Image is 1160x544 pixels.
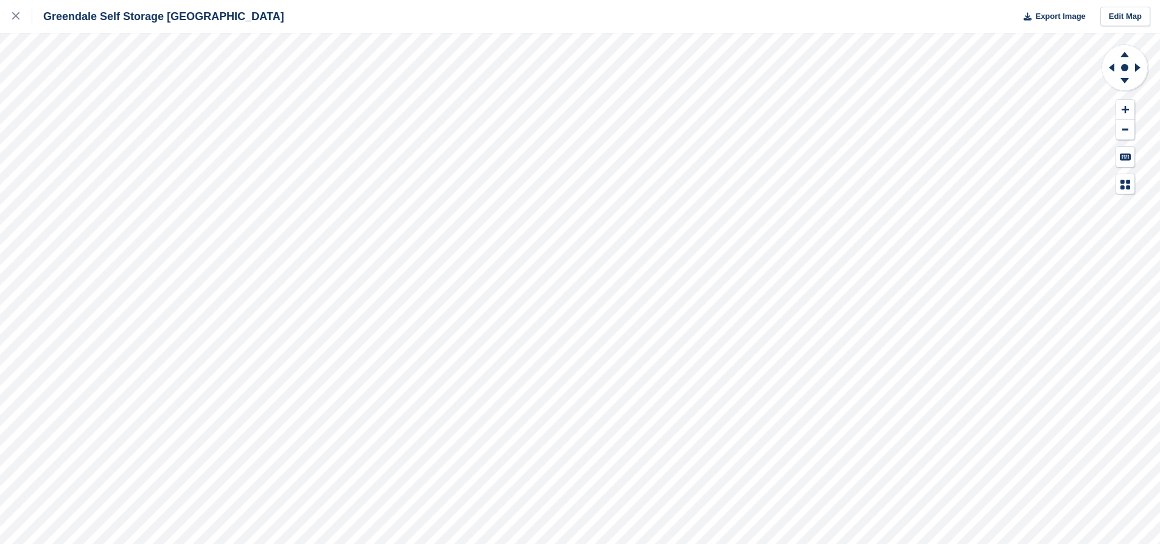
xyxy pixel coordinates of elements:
[1116,174,1134,194] button: Map Legend
[1116,100,1134,120] button: Zoom In
[1116,120,1134,140] button: Zoom Out
[1100,7,1150,27] a: Edit Map
[32,9,284,24] div: Greendale Self Storage [GEOGRAPHIC_DATA]
[1116,147,1134,167] button: Keyboard Shortcuts
[1035,10,1085,23] span: Export Image
[1016,7,1086,27] button: Export Image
